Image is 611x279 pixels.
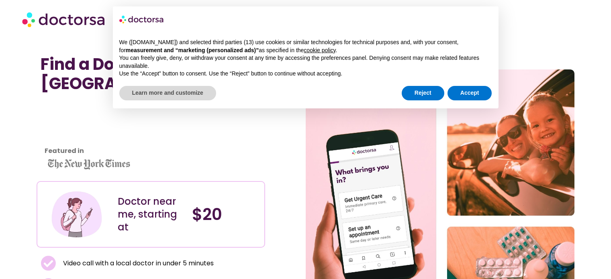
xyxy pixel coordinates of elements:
h1: Find a Doctor Near Me in [GEOGRAPHIC_DATA] [41,55,261,93]
strong: measurement and “marketing (personalized ads)” [126,47,259,53]
div: Doctor near me, starting at [118,195,184,234]
p: You can freely give, deny, or withdraw your consent at any time by accessing the preferences pane... [119,54,492,70]
img: Illustration depicting a young woman in a casual outfit, engaged with her smartphone. She has a p... [50,188,103,241]
button: Learn more and customize [119,86,216,100]
button: Accept [448,86,492,100]
iframe: Customer reviews powered by Trustpilot [41,101,113,161]
button: Reject [402,86,444,100]
h4: $20 [192,205,258,224]
img: logo [119,13,164,26]
p: Use the “Accept” button to consent. Use the “Reject” button to continue without accepting. [119,70,492,78]
span: Video call with a local doctor in under 5 minutes [61,258,214,269]
strong: Featured in [45,146,84,155]
p: We ([DOMAIN_NAME]) and selected third parties (13) use cookies or similar technologies for techni... [119,39,492,54]
a: cookie policy [304,47,335,53]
